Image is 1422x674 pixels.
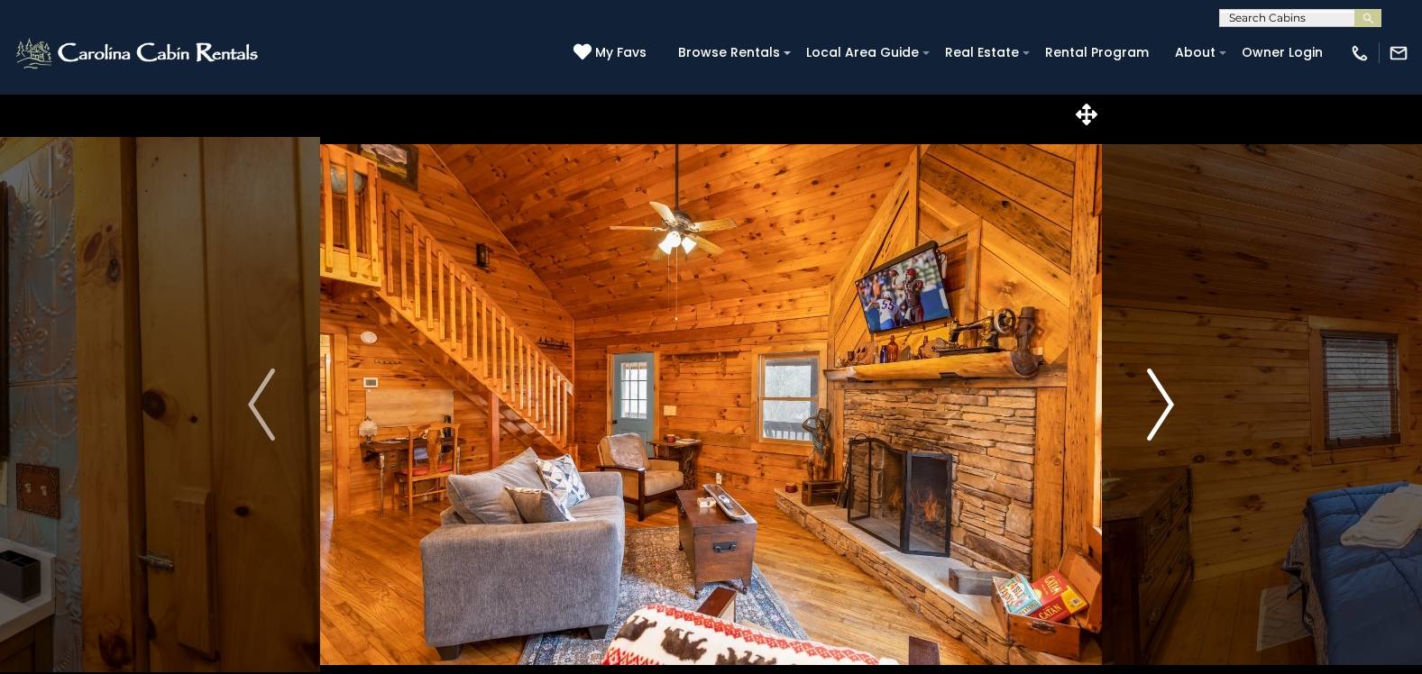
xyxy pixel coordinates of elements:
img: phone-regular-white.png [1350,43,1370,63]
a: Owner Login [1233,39,1332,67]
span: My Favs [595,43,647,62]
a: Browse Rentals [669,39,789,67]
img: mail-regular-white.png [1389,43,1408,63]
a: About [1166,39,1225,67]
img: White-1-2.png [14,35,263,71]
a: Local Area Guide [797,39,928,67]
a: Rental Program [1036,39,1158,67]
img: arrow [248,369,275,441]
a: My Favs [573,43,651,63]
a: Real Estate [936,39,1028,67]
img: arrow [1147,369,1174,441]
